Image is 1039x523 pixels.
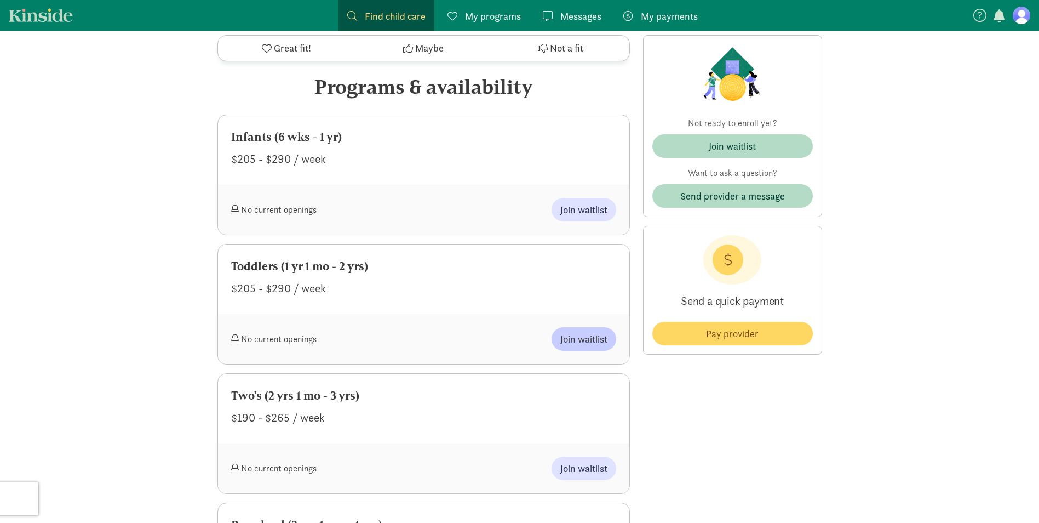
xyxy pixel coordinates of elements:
[652,285,813,317] p: Send a quick payment
[231,258,616,275] div: Toddlers (1 yr 1 mo - 2 yrs)
[231,457,424,480] div: No current openings
[415,41,444,56] span: Maybe
[652,117,813,130] p: Not ready to enroll yet?
[709,139,756,154] div: Join waitlist
[9,8,73,22] a: Kinside
[218,36,355,61] button: Great fit!
[365,9,426,24] span: Find child care
[217,72,630,101] div: Programs & availability
[251,26,384,37] div: about provider licensing.
[231,150,616,168] div: $205 - $290 / week
[641,9,698,24] span: My payments
[560,461,607,476] span: Join waitlist
[492,36,629,61] button: Not a fit
[231,327,424,351] div: No current openings
[251,26,286,36] a: Learn more
[701,44,764,104] img: Provider logo
[274,41,311,56] span: Great fit!
[231,128,616,146] div: Infants (6 wks - 1 yr)
[552,327,616,351] button: Join waitlist
[560,202,607,217] span: Join waitlist
[560,332,607,346] span: Join waitlist
[550,41,583,56] span: Not a fit
[680,189,785,203] span: Send provider a message
[231,409,616,427] div: $190 - $265 / week
[560,9,601,24] span: Messages
[652,167,813,180] p: Want to ask a question?
[706,326,759,341] span: Pay provider
[231,198,424,221] div: No current openings
[652,184,813,208] button: Send provider a message
[552,457,616,480] button: Join waitlist
[465,9,521,24] span: My programs
[552,198,616,221] button: Join waitlist
[355,36,492,61] button: Maybe
[231,280,616,297] div: $205 - $290 / week
[652,134,813,158] button: Join waitlist
[231,387,616,405] div: Two's (2 yrs 1 mo - 3 yrs)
